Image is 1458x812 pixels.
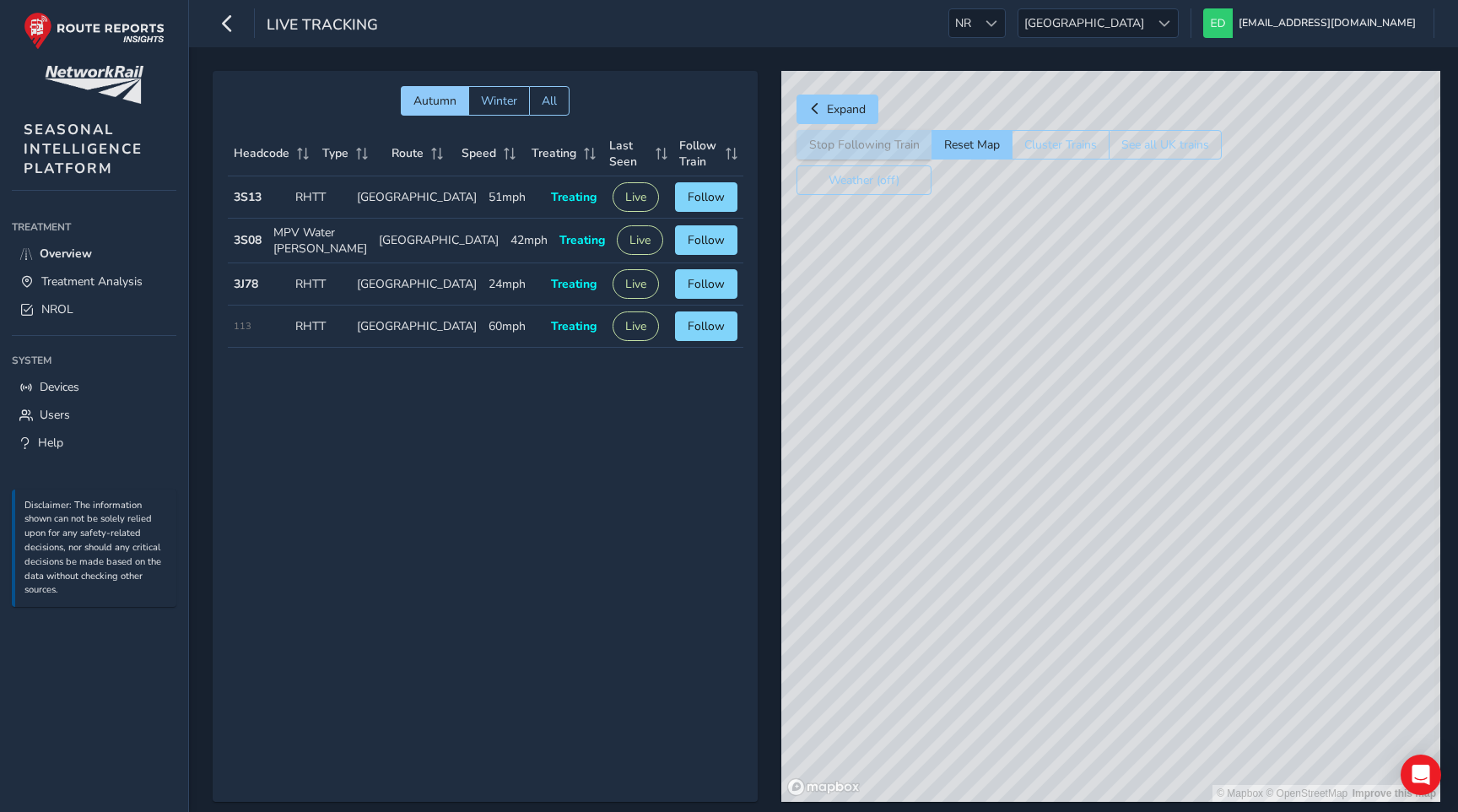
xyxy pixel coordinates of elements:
button: Live [617,225,663,255]
strong: 3S13 [234,189,262,205]
span: Last Seen [609,138,650,170]
a: Overview [12,240,176,268]
td: RHTT [289,306,351,348]
span: Treating [559,232,605,248]
td: [GEOGRAPHIC_DATA] [373,219,505,263]
img: diamond-layout [1203,8,1233,38]
td: RHTT [289,176,351,219]
span: Treatment Analysis [41,273,143,290]
span: SEASONAL INTELLIGENCE PLATFORM [24,120,143,178]
span: Treating [551,189,597,205]
span: Help [38,435,63,451]
span: Route [391,145,424,161]
td: 42mph [505,219,553,263]
td: RHTT [289,263,351,306]
img: customer logo [45,66,143,104]
button: Follow [675,311,737,341]
span: Devices [40,379,79,395]
button: Weather (off) [796,165,931,195]
a: Help [12,429,176,457]
span: NROL [41,301,73,317]
a: NROL [12,295,176,323]
span: Expand [827,101,866,117]
span: Speed [462,145,496,161]
span: Follow [688,318,725,334]
button: Live [613,311,659,341]
img: rr logo [24,12,165,50]
button: Live [613,269,659,299]
div: System [12,348,176,373]
td: MPV Water [PERSON_NAME] [267,219,373,263]
span: Follow [688,232,725,248]
button: Follow [675,182,737,212]
span: Type [322,145,348,161]
span: Winter [481,93,517,109]
span: Headcode [234,145,289,161]
td: 60mph [483,306,544,348]
span: Overview [40,246,92,262]
button: Cluster Trains [1012,130,1109,160]
button: Live [613,182,659,212]
p: Disclaimer: The information shown can not be solely relied upon for any safety-related decisions,... [24,499,168,598]
td: 24mph [483,263,544,306]
button: Follow [675,225,737,255]
button: [EMAIL_ADDRESS][DOMAIN_NAME] [1203,8,1422,38]
span: Follow Train [679,138,720,170]
span: Autumn [413,93,456,109]
td: [GEOGRAPHIC_DATA] [351,176,483,219]
span: Live Tracking [267,14,378,38]
div: Open Intercom Messenger [1401,755,1441,795]
button: All [529,86,570,116]
td: [GEOGRAPHIC_DATA] [351,263,483,306]
button: Autumn [401,86,468,116]
span: [GEOGRAPHIC_DATA] [1018,9,1150,37]
span: All [542,93,557,109]
span: Follow [688,189,725,205]
strong: 3J78 [234,276,258,292]
span: Treating [532,145,576,161]
button: Expand [796,95,878,124]
button: See all UK trains [1109,130,1222,160]
td: 51mph [483,176,544,219]
span: Treating [551,276,597,292]
button: Winter [468,86,529,116]
button: Follow [675,269,737,299]
a: Users [12,401,176,429]
a: Treatment Analysis [12,268,176,295]
span: Users [40,407,70,423]
span: Follow [688,276,725,292]
td: [GEOGRAPHIC_DATA] [351,306,483,348]
span: [EMAIL_ADDRESS][DOMAIN_NAME] [1239,8,1416,38]
span: NR [949,9,977,37]
span: Treating [551,318,597,334]
button: Reset Map [931,130,1012,160]
a: Devices [12,373,176,401]
strong: 3S08 [234,232,262,248]
span: 113 [234,320,251,333]
div: Treatment [12,214,176,240]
